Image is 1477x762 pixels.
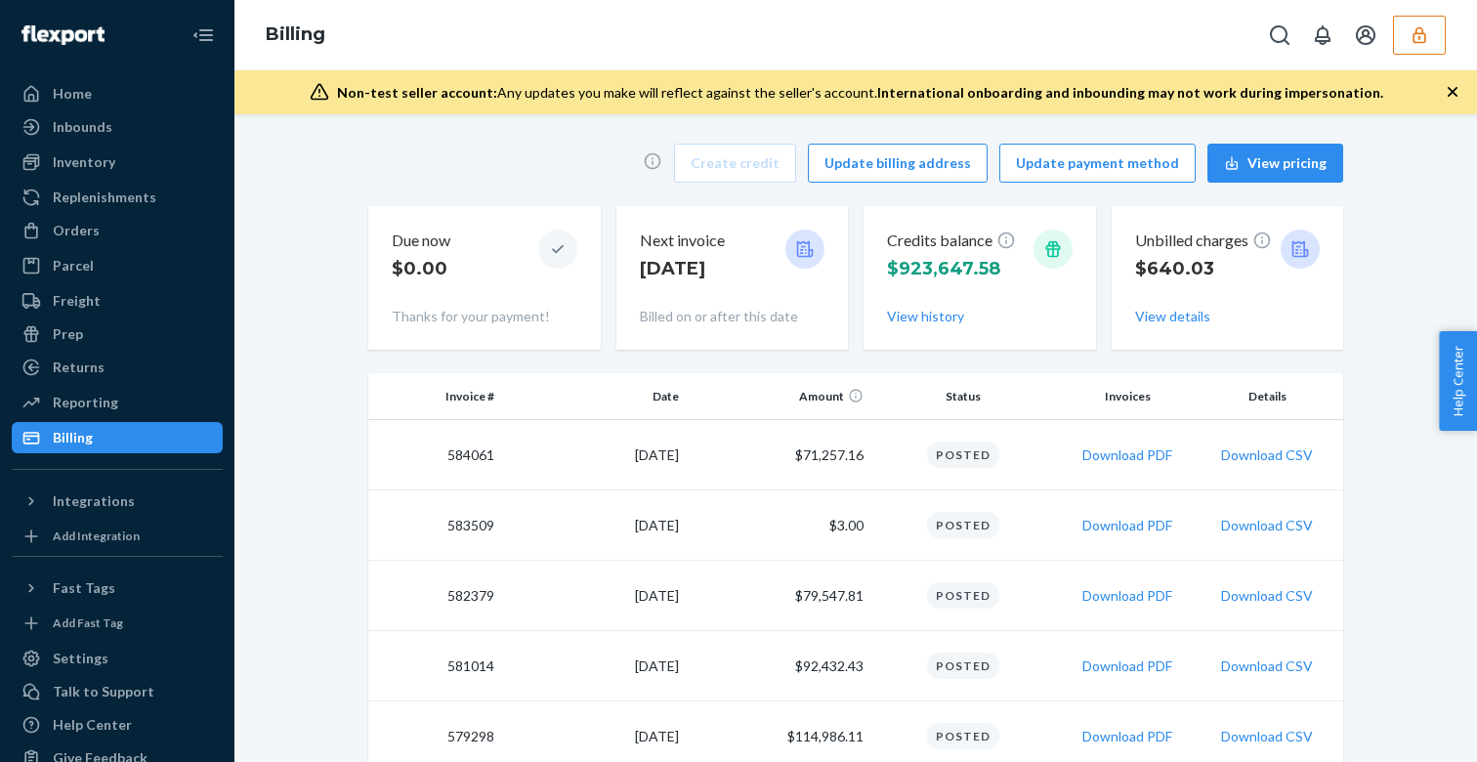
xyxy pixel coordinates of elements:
p: $0.00 [392,256,450,281]
p: [DATE] [640,256,725,281]
button: Download CSV [1221,586,1313,606]
a: Freight [12,285,223,317]
a: Replenishments [12,182,223,213]
div: Talk to Support [53,682,154,701]
div: Prep [53,324,83,344]
a: Billing [12,422,223,453]
div: Posted [927,442,999,468]
a: Prep [12,318,223,350]
div: Integrations [53,491,135,511]
th: Date [502,373,687,420]
button: Download CSV [1221,516,1313,535]
td: $79,547.81 [687,561,871,631]
a: Inventory [12,147,223,178]
th: Amount [687,373,871,420]
td: 582379 [368,561,502,631]
button: Download PDF [1082,516,1172,535]
div: Returns [53,358,105,377]
th: Invoice # [368,373,502,420]
p: Credits balance [887,230,1016,252]
div: Orders [53,221,100,240]
div: Posted [927,582,999,609]
p: $640.03 [1135,256,1272,281]
div: Parcel [53,256,94,275]
button: Open notifications [1303,16,1342,55]
p: Billed on or after this date [640,307,825,326]
button: Create credit [674,144,796,183]
div: Home [53,84,92,104]
div: Settings [53,649,108,668]
a: Home [12,78,223,109]
a: Returns [12,352,223,383]
td: 584061 [368,420,502,490]
div: Replenishments [53,188,156,207]
th: Details [1200,373,1343,420]
button: Download CSV [1221,656,1313,676]
td: [DATE] [502,490,687,561]
button: Download PDF [1082,586,1172,606]
td: [DATE] [502,561,687,631]
button: View details [1135,307,1210,326]
div: Posted [927,653,999,679]
a: Orders [12,215,223,246]
button: View pricing [1207,144,1343,183]
p: Unbilled charges [1135,230,1272,252]
a: Reporting [12,387,223,418]
button: View history [887,307,964,326]
button: Download PDF [1082,656,1172,676]
div: Add Fast Tag [53,614,123,631]
button: Update payment method [999,144,1196,183]
button: Fast Tags [12,572,223,604]
div: Freight [53,291,101,311]
a: Add Fast Tag [12,612,223,635]
td: [DATE] [502,420,687,490]
div: Billing [53,428,93,447]
td: 581014 [368,631,502,701]
div: Reporting [53,393,118,412]
ol: breadcrumbs [250,7,341,63]
a: Settings [12,643,223,674]
td: [DATE] [502,631,687,701]
button: Open Search Box [1260,16,1299,55]
td: $3.00 [687,490,871,561]
a: Talk to Support [12,676,223,707]
div: Add Integration [53,528,140,544]
a: Help Center [12,709,223,741]
p: Thanks for your payment! [392,307,577,326]
a: Billing [266,23,325,45]
a: Parcel [12,250,223,281]
th: Invoices [1056,373,1200,420]
td: 583509 [368,490,502,561]
img: Flexport logo [21,25,105,45]
button: Download CSV [1221,445,1313,465]
button: Download PDF [1082,445,1172,465]
td: $71,257.16 [687,420,871,490]
td: $92,432.43 [687,631,871,701]
button: Help Center [1439,331,1477,431]
span: $923,647.58 [887,258,1000,279]
p: Due now [392,230,450,252]
div: Fast Tags [53,578,115,598]
div: Inbounds [53,117,112,137]
div: Posted [927,512,999,538]
button: Open account menu [1346,16,1385,55]
a: Add Integration [12,525,223,548]
div: Help Center [53,715,132,735]
p: Next invoice [640,230,725,252]
button: Download PDF [1082,727,1172,746]
div: Posted [927,723,999,749]
a: Inbounds [12,111,223,143]
button: Update billing address [808,144,988,183]
th: Status [871,373,1056,420]
button: Download CSV [1221,727,1313,746]
span: Non-test seller account: [337,84,497,101]
button: Integrations [12,486,223,517]
div: Inventory [53,152,115,172]
span: International onboarding and inbounding may not work during impersonation. [877,84,1383,101]
div: Any updates you make will reflect against the seller's account. [337,83,1383,103]
button: Close Navigation [184,16,223,55]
